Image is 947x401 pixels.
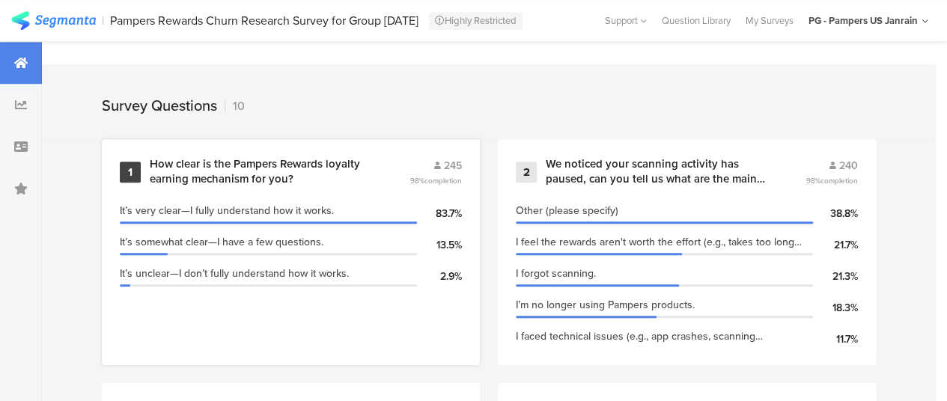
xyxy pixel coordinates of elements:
span: completion [820,175,858,186]
div: Pampers Rewards Churn Research Survey for Group [DATE] [110,13,418,28]
span: It’s somewhat clear—I have a few questions. [120,234,323,250]
span: 245 [444,158,462,174]
div: Highly Restricted [429,12,523,30]
span: completion [424,175,462,186]
a: Question Library [654,13,738,28]
span: Other (please specify) [516,203,618,218]
span: It’s very clear—I fully understand how it works. [120,203,334,218]
a: My Surveys [738,13,801,28]
span: I faced technical issues (e.g., app crashes, scanning problems). [516,328,806,344]
div: Support [605,9,647,32]
div: We noticed your scanning activity has paused, can you tell us what are the main reasons? (Pick ma... [546,157,770,186]
span: 98% [806,175,858,186]
div: | [102,12,104,29]
span: I’m no longer using Pampers products. [516,297,695,313]
span: It’s unclear—I don’t fully understand how it works. [120,266,349,281]
div: 21.7% [813,237,858,253]
div: 1 [120,162,141,183]
div: 13.5% [417,237,462,253]
div: Survey Questions [102,94,217,117]
div: 83.7% [417,206,462,221]
div: 2 [516,162,537,183]
span: I feel the rewards aren't worth the effort (e.g., takes too long to earn, too much effort). [516,234,806,250]
img: segmanta logo [11,11,96,30]
div: 38.8% [813,206,858,221]
div: 11.7% [813,331,858,347]
div: 21.3% [813,269,858,284]
div: 18.3% [813,300,858,316]
span: I forgot scanning. [516,266,596,281]
span: 240 [839,158,858,174]
div: How clear is the Pampers Rewards loyalty earning mechanism for you? [150,157,374,186]
div: PG - Pampers US Janrain [809,13,918,28]
div: 10 [225,97,245,114]
span: 98% [410,175,462,186]
div: 2.9% [417,269,462,284]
